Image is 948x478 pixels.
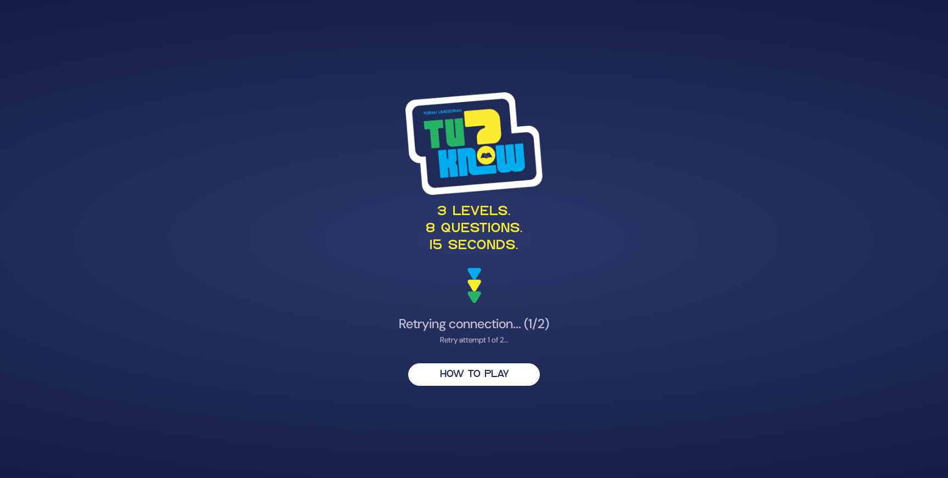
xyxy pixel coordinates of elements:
[408,363,540,386] button: HOW TO PLAY
[206,334,742,346] div: Retry attempt 1 of 2...
[467,268,481,303] img: decoration arrows
[405,92,543,194] img: Tournament Logo
[206,316,742,332] h4: Retrying connection... (1/2)
[206,204,742,255] p: 3 levels. 8 questions. 15 seconds.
